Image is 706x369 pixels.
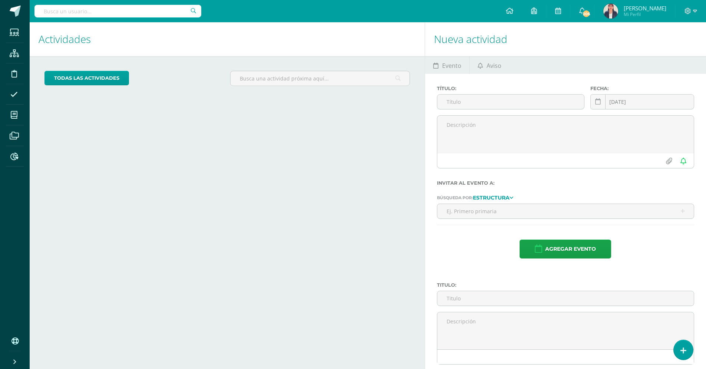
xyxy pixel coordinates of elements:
[487,57,501,75] span: Aviso
[437,282,694,288] label: Titulo :
[603,4,618,19] img: 0ffcb52647a54a2841eb20d44d035e76.png
[231,71,410,86] input: Busca una actividad próxima aquí...
[39,22,416,56] h1: Actividades
[470,56,509,74] a: Aviso
[624,4,666,12] span: [PERSON_NAME]
[473,195,513,200] a: Estructura
[437,86,584,91] label: Título:
[624,11,666,17] span: Mi Perfil
[473,194,510,201] strong: Estructura
[520,240,611,258] button: Agregar evento
[590,86,694,91] label: Fecha:
[437,291,694,306] input: Titulo
[437,95,584,109] input: Título
[44,71,129,85] a: todas las Actividades
[442,57,461,75] span: Evento
[437,180,694,186] label: Invitar al evento a:
[582,10,590,18] span: 206
[591,95,694,109] input: Fecha de entrega
[437,195,473,200] span: Búsqueda por:
[425,56,469,74] a: Evento
[545,240,596,258] span: Agregar evento
[434,22,697,56] h1: Nueva actividad
[34,5,201,17] input: Busca un usuario...
[437,204,694,218] input: Ej. Primero primaria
